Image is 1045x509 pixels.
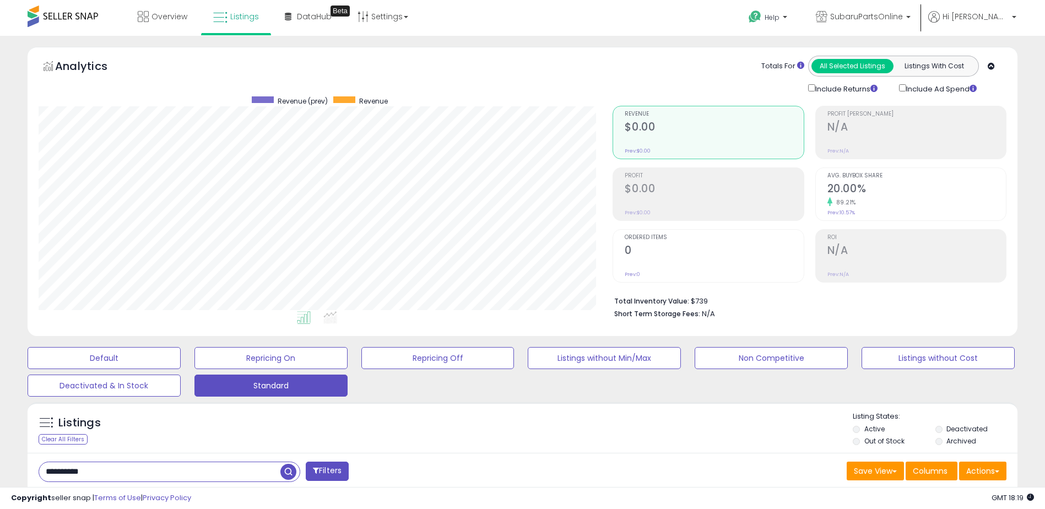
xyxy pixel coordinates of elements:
[625,235,803,241] span: Ordered Items
[625,173,803,179] span: Profit
[94,492,141,503] a: Terms of Use
[331,6,350,17] div: Tooltip anchor
[827,148,849,154] small: Prev: N/A
[359,96,388,106] span: Revenue
[992,492,1034,503] span: 2025-08-10 18:19 GMT
[625,111,803,117] span: Revenue
[11,493,191,503] div: seller snap | |
[811,59,894,73] button: All Selected Listings
[827,271,849,278] small: Prev: N/A
[832,198,856,207] small: 89.21%
[695,347,848,369] button: Non Competitive
[625,209,651,216] small: Prev: $0.00
[928,11,1016,36] a: Hi [PERSON_NAME]
[361,347,515,369] button: Repricing Off
[830,11,903,22] span: SubaruPartsOnline
[827,173,1006,179] span: Avg. Buybox Share
[864,436,905,446] label: Out of Stock
[58,415,101,431] h5: Listings
[625,148,651,154] small: Prev: $0.00
[528,347,681,369] button: Listings without Min/Max
[847,462,904,480] button: Save View
[194,375,348,397] button: Standard
[827,209,855,216] small: Prev: 10.57%
[625,182,803,197] h2: $0.00
[151,11,187,22] span: Overview
[800,82,891,95] div: Include Returns
[827,235,1006,241] span: ROI
[913,465,947,476] span: Columns
[11,492,51,503] strong: Copyright
[230,11,259,22] span: Listings
[297,11,332,22] span: DataHub
[765,13,779,22] span: Help
[194,347,348,369] button: Repricing On
[28,375,181,397] button: Deactivated & In Stock
[946,424,988,434] label: Deactivated
[853,411,1017,422] p: Listing States:
[614,296,689,306] b: Total Inventory Value:
[625,121,803,136] h2: $0.00
[862,347,1015,369] button: Listings without Cost
[39,434,88,445] div: Clear All Filters
[55,58,129,77] h5: Analytics
[740,2,798,36] a: Help
[827,111,1006,117] span: Profit [PERSON_NAME]
[748,10,762,24] i: Get Help
[625,244,803,259] h2: 0
[827,121,1006,136] h2: N/A
[864,424,885,434] label: Active
[906,462,957,480] button: Columns
[702,308,715,319] span: N/A
[614,309,700,318] b: Short Term Storage Fees:
[761,61,804,72] div: Totals For
[946,436,976,446] label: Archived
[625,271,640,278] small: Prev: 0
[143,492,191,503] a: Privacy Policy
[893,59,975,73] button: Listings With Cost
[891,82,994,95] div: Include Ad Spend
[306,462,349,481] button: Filters
[827,244,1006,259] h2: N/A
[827,182,1006,197] h2: 20.00%
[959,462,1006,480] button: Actions
[28,347,181,369] button: Default
[614,294,998,307] li: $739
[278,96,328,106] span: Revenue (prev)
[943,11,1009,22] span: Hi [PERSON_NAME]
